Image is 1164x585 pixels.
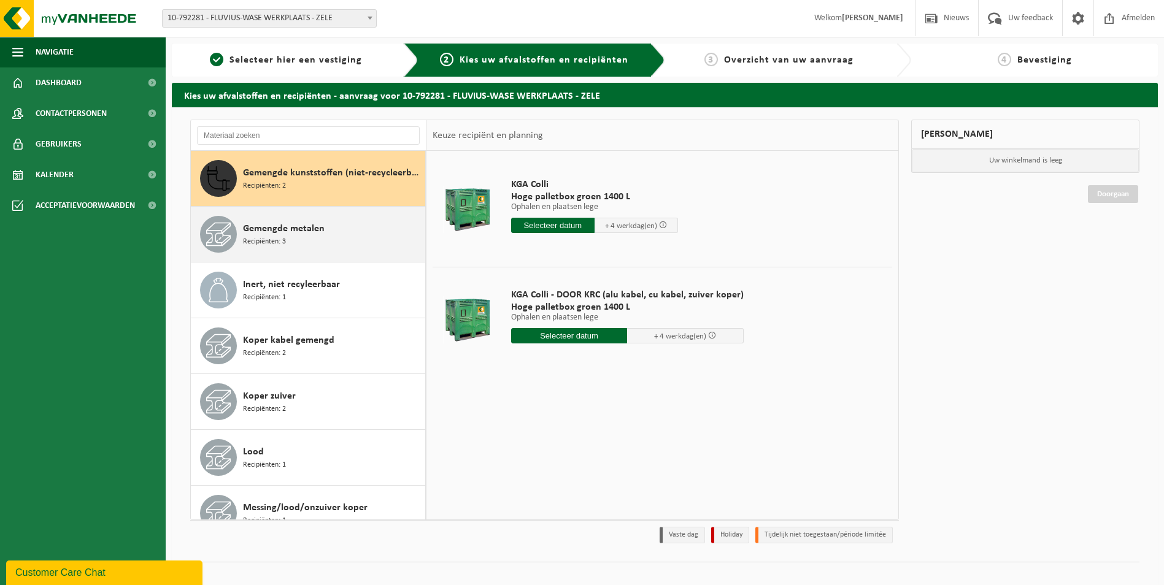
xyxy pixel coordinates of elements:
span: Recipiënten: 2 [243,180,286,192]
span: Gebruikers [36,129,82,159]
span: Kies uw afvalstoffen en recipiënten [460,55,628,65]
span: Bevestiging [1017,55,1072,65]
p: Uw winkelmand is leeg [912,149,1139,172]
span: Dashboard [36,67,82,98]
span: Koper zuiver [243,389,296,403]
span: Koper kabel gemengd [243,333,334,348]
p: Ophalen en plaatsen lege [511,313,744,322]
span: 4 [998,53,1011,66]
span: Navigatie [36,37,74,67]
button: Koper kabel gemengd Recipiënten: 2 [191,318,426,374]
span: Kalender [36,159,74,190]
button: Gemengde kunststoffen (niet-recycleerbaar), exclusief PVC Recipiënten: 2 [191,151,426,207]
button: Inert, niet recyleerbaar Recipiënten: 1 [191,262,426,318]
button: Koper zuiver Recipiënten: 2 [191,374,426,430]
span: Recipiënten: 1 [243,459,286,471]
span: Contactpersonen [36,98,107,129]
span: 10-792281 - FLUVIUS-WASE WERKPLAATS - ZELE [162,9,377,28]
span: Gemengde metalen [243,221,325,236]
li: Vaste dag [660,527,705,543]
span: Lood [243,445,264,459]
iframe: chat widget [6,558,205,585]
input: Selecteer datum [511,328,628,343]
div: Keuze recipiënt en planning [426,120,549,151]
span: 2 [440,53,453,66]
span: 3 [704,53,718,66]
button: Lood Recipiënten: 1 [191,430,426,486]
a: 1Selecteer hier een vestiging [178,53,394,67]
span: Recipiënten: 2 [243,348,286,359]
p: Ophalen en plaatsen lege [511,203,678,212]
a: Doorgaan [1088,185,1138,203]
span: Hoge palletbox groen 1400 L [511,301,744,313]
span: + 4 werkdag(en) [654,332,706,340]
div: [PERSON_NAME] [911,120,1139,149]
span: Recipiënten: 1 [243,292,286,304]
span: Selecteer hier een vestiging [229,55,362,65]
h2: Kies uw afvalstoffen en recipiënten - aanvraag voor 10-792281 - FLUVIUS-WASE WERKPLAATS - ZELE [172,83,1158,107]
button: Messing/lood/onzuiver koper Recipiënten: 1 [191,486,426,541]
span: Overzicht van uw aanvraag [724,55,854,65]
li: Holiday [711,527,749,543]
span: KGA Colli [511,178,678,191]
strong: [PERSON_NAME] [842,13,903,23]
span: Gemengde kunststoffen (niet-recycleerbaar), exclusief PVC [243,166,422,180]
span: Hoge palletbox groen 1400 L [511,191,678,203]
span: + 4 werkdag(en) [605,222,657,230]
span: Messing/lood/onzuiver koper [243,500,368,515]
span: Inert, niet recyleerbaar [243,277,340,292]
span: 1 [210,53,223,66]
span: Acceptatievoorwaarden [36,190,135,221]
input: Selecteer datum [511,218,595,233]
span: Recipiënten: 2 [243,403,286,415]
span: Recipiënten: 1 [243,515,286,527]
input: Materiaal zoeken [197,126,420,145]
button: Gemengde metalen Recipiënten: 3 [191,207,426,262]
span: 10-792281 - FLUVIUS-WASE WERKPLAATS - ZELE [163,10,376,27]
span: Recipiënten: 3 [243,236,286,248]
span: KGA Colli - DOOR KRC (alu kabel, cu kabel, zuiver koper) [511,289,744,301]
li: Tijdelijk niet toegestaan/période limitée [755,527,893,543]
